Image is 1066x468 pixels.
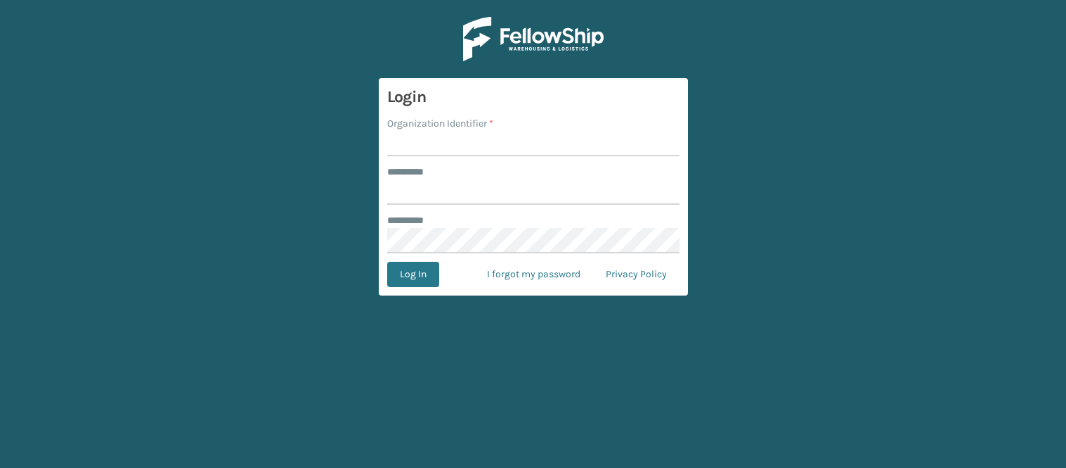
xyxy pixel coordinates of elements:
[474,262,593,287] a: I forgot my password
[593,262,680,287] a: Privacy Policy
[387,87,680,108] h3: Login
[387,262,439,287] button: Log In
[463,17,604,61] img: Logo
[387,116,493,131] label: Organization Identifier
